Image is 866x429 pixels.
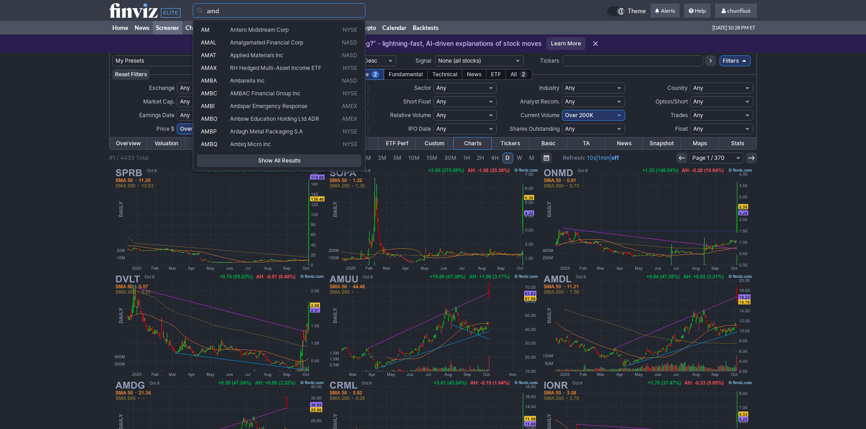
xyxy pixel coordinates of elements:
[681,138,719,149] a: Maps
[506,69,532,80] div: All
[546,37,586,50] a: Learn More
[506,154,510,161] span: D
[343,141,357,148] span: NYSE
[343,64,357,72] span: NYSE
[360,153,374,163] a: 2M
[342,39,357,47] span: NASD
[529,154,534,161] span: M
[201,64,217,71] span: AMAX
[423,153,441,163] a: 15M
[230,64,321,71] span: RH Hedged Multi-Asset Income ETF
[567,138,605,149] a: TA
[197,154,361,167] a: Show All Results
[109,153,149,163] div: #1 / 4433 Total
[712,21,755,35] span: [DATE] 10:28 PM ET
[342,52,357,59] span: NASD
[153,21,182,35] a: Screener
[149,84,175,91] span: Exchange
[491,138,529,149] a: Tickers
[143,98,175,105] span: Market Cap.
[628,6,646,16] span: Theme
[427,69,462,80] div: Technical
[201,156,357,165] span: Show All Results
[112,69,150,80] button: Reset Filters
[541,166,754,272] img: ONMD - OneMedNet Corp - Stock Price Chart
[201,52,216,59] span: AMAT
[541,272,754,379] img: AMDL - GraniteShares 2x Long AMD Daily ETF - Stock Price Chart
[342,77,357,85] span: NASD
[156,125,175,132] span: Price $
[378,138,416,149] a: ETF Perf
[415,57,431,64] span: Signal
[520,71,527,78] span: 2
[343,90,357,98] span: NYSE
[201,141,217,148] span: AMBQ
[587,154,596,161] a: 10s
[230,115,319,122] span: Ambow Education Holding Ltd ADR
[378,154,386,161] span: 3M
[491,154,499,161] span: 4H
[384,69,428,80] div: Fundamental
[563,154,586,161] b: Refresh:
[539,84,560,91] span: Industry
[414,84,431,91] span: Sector
[643,138,681,149] a: Snapshot
[607,6,646,16] a: Theme
[113,166,325,272] img: SPRB - Spruce Biosciences Inc - Stock Price Chart
[563,153,619,163] span: | |
[201,103,215,109] span: AMBI
[230,26,289,33] span: Antero Midstream Corp
[327,272,540,379] img: AMUU - Direxion Daily AMD Bull 2X Shares - Stock Price Chart
[611,154,619,161] a: off
[201,39,216,46] span: AMAL
[651,4,680,18] a: Alerts
[375,153,390,163] a: 3M
[131,21,153,35] a: News
[520,98,560,105] span: Analyst Recom.
[230,141,271,148] span: Ambiq Micro Inc
[416,138,454,149] a: Custom
[355,21,379,35] a: Crypto
[408,125,431,132] span: IPO Date
[371,71,379,78] span: 2
[463,154,470,161] span: 1H
[327,166,540,272] img: SOPA - Society Pass Inc - Stock Price Chart
[541,153,552,163] button: Range
[656,98,688,105] span: Option/Short
[113,272,325,379] img: DVLT - Datavault AI Inc - Stock Price Chart
[684,4,711,18] a: Help
[410,21,442,35] a: Backtests
[530,138,567,149] a: Basic
[720,55,751,66] a: Filters
[139,112,175,118] span: Earnings Date
[379,21,410,35] a: Calendar
[230,39,303,46] span: Amalgamated Financial Corp
[675,125,688,132] span: Float
[109,21,131,35] a: Home
[474,153,487,163] a: 2H
[460,153,473,163] a: 1H
[517,154,522,161] span: W
[426,154,437,161] span: 15M
[193,3,365,18] input: Search
[390,112,431,118] span: Relative Volume
[230,103,307,109] span: Ambipar Emergency Response
[405,153,423,163] a: 10M
[342,103,357,110] span: AMEX
[390,153,405,163] a: 5M
[230,52,283,59] span: Applied Materials Inc
[486,69,506,80] div: ETF
[147,138,185,149] a: Valuation
[342,115,357,123] span: AMEX
[598,154,610,161] a: 1min
[403,98,431,105] span: Short Float
[201,90,217,97] span: AMBC
[526,153,537,163] a: M
[488,153,502,163] a: 4H
[265,39,542,48] p: Introducing “Why Is It Moving?” - lightning-fast, AI-driven explanations of stock moves
[230,77,265,84] span: Ambarella Inc
[727,7,751,14] span: chunfliu6
[185,138,223,149] a: Financial
[540,57,559,64] span: Tickers
[462,69,486,80] div: News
